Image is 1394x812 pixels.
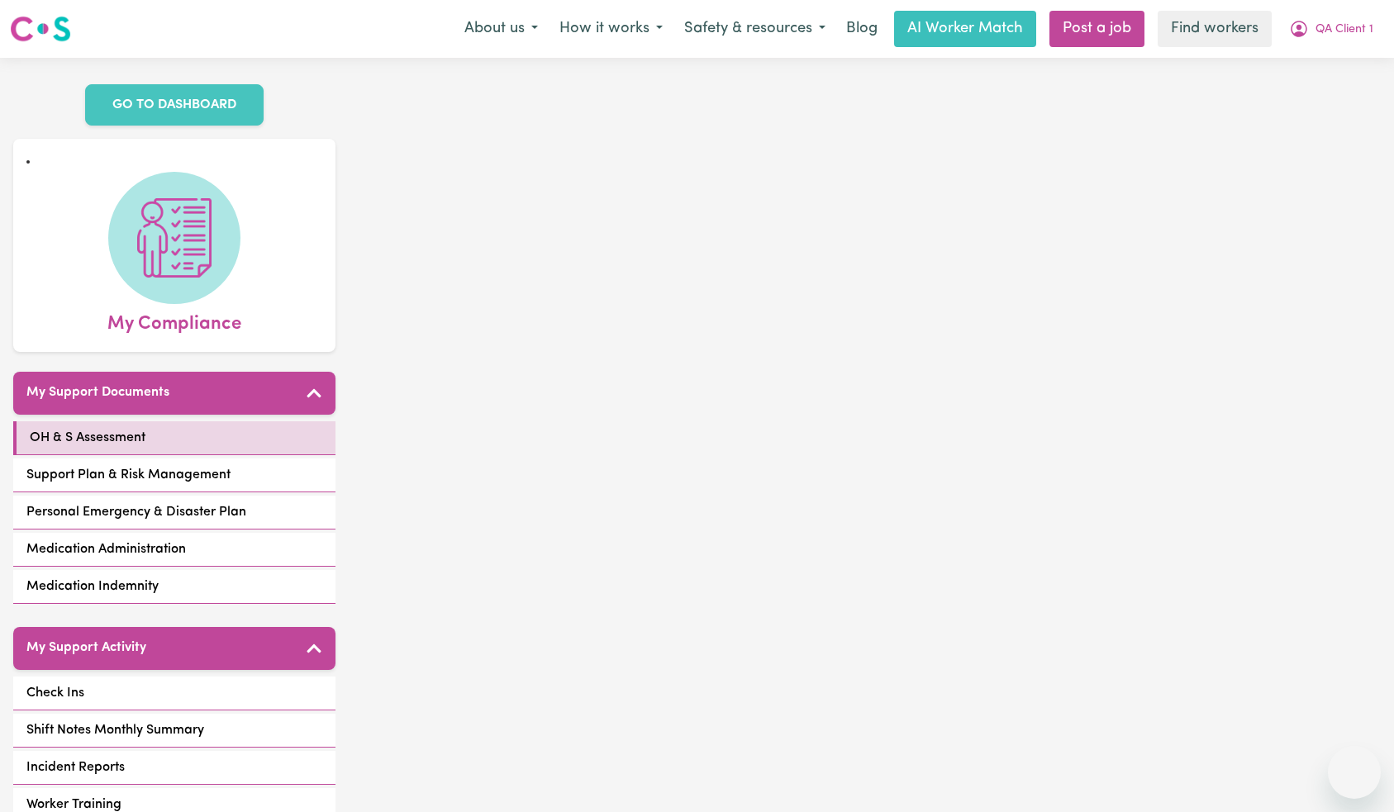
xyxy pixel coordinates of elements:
a: OH & S Assessment [13,421,335,455]
span: Check Ins [26,683,84,703]
a: Post a job [1049,11,1144,47]
a: My Compliance [26,172,322,339]
button: My Support Documents [13,372,335,415]
span: My Compliance [107,304,241,339]
a: AI Worker Match [894,11,1036,47]
button: How it works [549,12,673,46]
span: Shift Notes Monthly Summary [26,720,204,740]
button: About us [454,12,549,46]
a: Check Ins [13,677,335,710]
h5: My Support Activity [26,640,146,656]
a: Personal Emergency & Disaster Plan [13,496,335,529]
a: Medication Indemnity [13,570,335,604]
span: Support Plan & Risk Management [26,465,231,485]
a: Incident Reports [13,751,335,785]
span: Incident Reports [26,757,125,777]
a: Shift Notes Monthly Summary [13,714,335,748]
a: Careseekers logo [10,10,71,48]
a: GO TO DASHBOARD [85,84,264,126]
a: Medication Administration [13,533,335,567]
button: My Support Activity [13,627,335,670]
span: Personal Emergency & Disaster Plan [26,502,246,522]
span: Medication Indemnity [26,577,159,596]
img: Careseekers logo [10,14,71,44]
a: Find workers [1158,11,1272,47]
h5: My Support Documents [26,385,169,401]
iframe: Button to launch messaging window [1328,746,1381,799]
button: My Account [1278,12,1384,46]
span: QA Client 1 [1315,21,1373,39]
a: Support Plan & Risk Management [13,458,335,492]
span: Medication Administration [26,539,186,559]
a: Blog [836,11,887,47]
button: Safety & resources [673,12,836,46]
span: OH & S Assessment [30,428,145,448]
